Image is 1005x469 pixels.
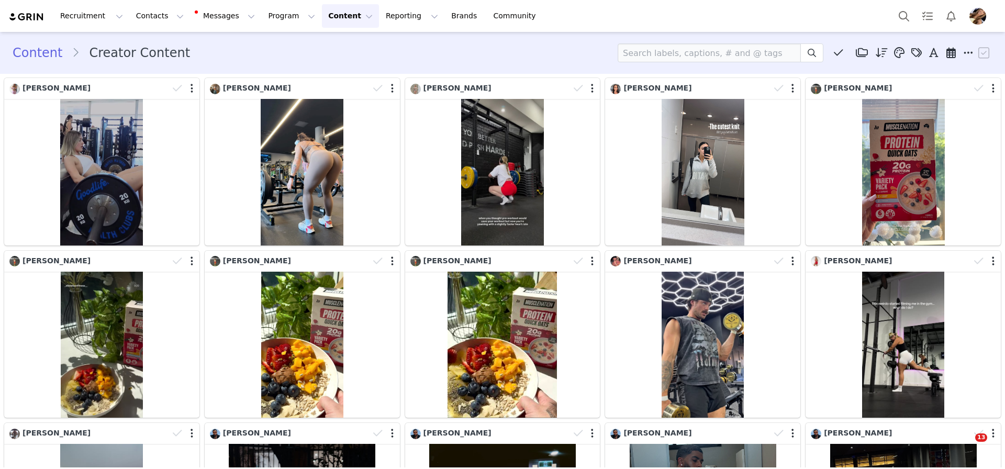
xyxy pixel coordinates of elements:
span: [PERSON_NAME] [623,429,691,437]
span: [PERSON_NAME] [423,429,492,437]
span: [PERSON_NAME] [23,429,91,437]
img: 3230ce18-4b4d-4236-a9a9-90601e000c2d.jpg [210,256,220,266]
a: Content [13,43,72,62]
span: [PERSON_NAME] [623,84,691,92]
iframe: Intercom live chat [954,433,979,459]
button: Contacts [130,4,190,28]
img: fe6b64d2-9b21-4546-9099-bcf69b339e96.jpg [9,84,20,94]
span: [PERSON_NAME] [623,256,691,265]
button: Reporting [379,4,444,28]
img: 1a81d0d3-b387-4380-9678-ecd815ae7381.jpg [610,84,621,94]
button: Messages [191,4,261,28]
button: Profile [963,8,997,25]
button: Recruitment [54,4,129,28]
img: 4c7d4fc1-134f-4c2c-bfd9-fdeb9d2a71bf.jpg [811,429,821,439]
button: Content [322,4,379,28]
span: [PERSON_NAME] [223,256,291,265]
a: Tasks [916,4,939,28]
img: ab566a12-3368-49b9-b553-a04b16cfaf06.jpg [969,8,986,25]
button: Program [262,4,321,28]
button: Search [892,4,915,28]
img: 4c7d4fc1-134f-4c2c-bfd9-fdeb9d2a71bf.jpg [410,429,421,439]
span: [PERSON_NAME] [824,256,892,265]
img: cf8d4614-b73f-4705-9441-355c932a8124--s.jpg [410,84,421,94]
a: Community [487,4,547,28]
span: 13 [975,433,987,442]
img: f684d8df-98b1-46e8-98bd-9540fa1e85d3--s.jpg [610,256,621,266]
img: 3230ce18-4b4d-4236-a9a9-90601e000c2d.jpg [811,84,821,94]
img: 3230ce18-4b4d-4236-a9a9-90601e000c2d.jpg [410,256,421,266]
span: [PERSON_NAME] [423,84,492,92]
span: [PERSON_NAME] [23,84,91,92]
img: grin logo [8,12,45,22]
span: [PERSON_NAME] [824,429,892,437]
input: Search labels, captions, # and @ tags [618,43,801,62]
span: [PERSON_NAME] [223,84,291,92]
img: 4c7d4fc1-134f-4c2c-bfd9-fdeb9d2a71bf.jpg [610,429,621,439]
span: [PERSON_NAME] [223,429,291,437]
button: Notifications [940,4,963,28]
img: 4c7d4fc1-134f-4c2c-bfd9-fdeb9d2a71bf.jpg [210,429,220,439]
span: [PERSON_NAME] [23,256,91,265]
span: [PERSON_NAME] [824,84,892,92]
img: 4da415ee-1ab0-4abc-a980-cf3ec6b91d74.jpg [811,256,821,266]
img: 6e2c024e-8c0c-4222-b52b-bb9beb13f838.jpg [9,429,20,439]
img: 3230ce18-4b4d-4236-a9a9-90601e000c2d.jpg [9,256,20,266]
a: Brands [445,4,486,28]
img: ba2b1d0a-a630-4d85-b311-bfe3bf45b9bf.jpg [210,84,220,94]
span: [PERSON_NAME] [423,256,492,265]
